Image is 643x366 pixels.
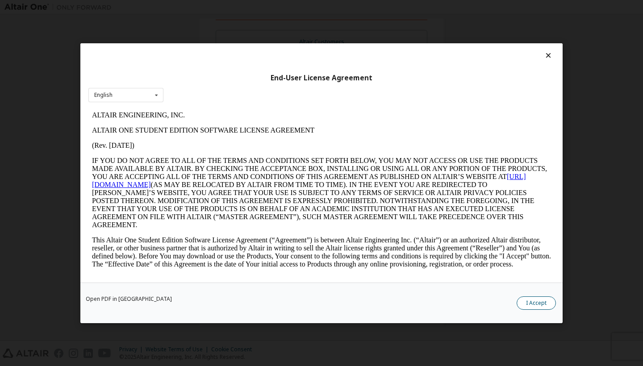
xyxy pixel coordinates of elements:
p: This Altair One Student Edition Software License Agreement (“Agreement”) is between Altair Engine... [4,129,463,161]
p: ALTAIR ONE STUDENT EDITION SOFTWARE LICENSE AGREEMENT [4,19,463,27]
button: I Accept [517,296,556,310]
div: English [94,92,113,98]
a: Open PDF in [GEOGRAPHIC_DATA] [86,296,172,302]
div: End-User License Agreement [88,73,555,82]
p: ALTAIR ENGINEERING, INC. [4,4,463,12]
p: IF YOU DO NOT AGREE TO ALL OF THE TERMS AND CONDITIONS SET FORTH BELOW, YOU MAY NOT ACCESS OR USE... [4,49,463,121]
a: [URL][DOMAIN_NAME] [4,65,438,81]
p: (Rev. [DATE]) [4,34,463,42]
